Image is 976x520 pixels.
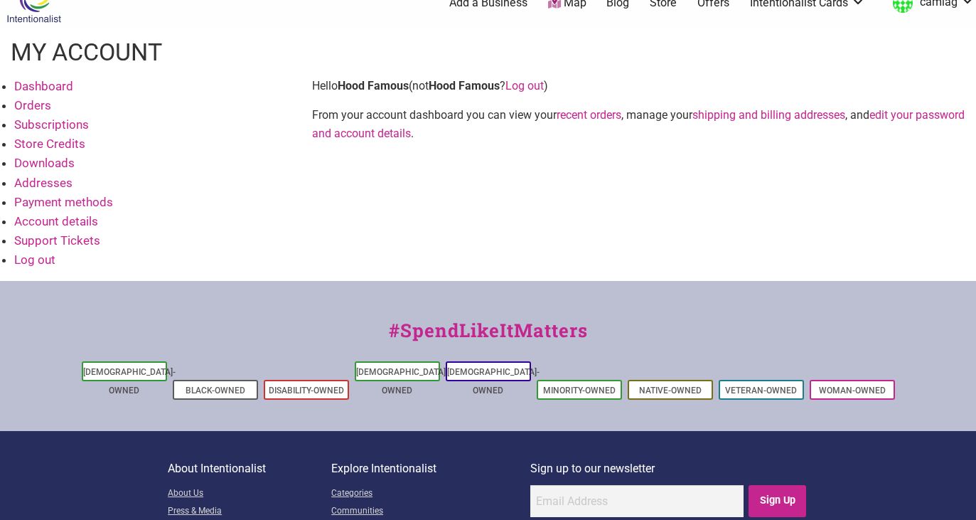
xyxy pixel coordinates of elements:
a: Account details [14,214,98,228]
a: [DEMOGRAPHIC_DATA]-Owned [83,367,176,396]
a: Log out [505,79,544,92]
a: recent orders [557,108,621,122]
a: Black-Owned [186,386,245,396]
a: About Us [168,485,331,503]
h1: My account [11,36,162,70]
input: Sign Up [749,485,806,517]
a: [DEMOGRAPHIC_DATA]-Owned [356,367,449,396]
a: edit your password and account details [312,108,965,140]
p: From your account dashboard you can view your , manage your , and . [312,106,976,142]
p: Sign up to our newsletter [530,460,808,478]
strong: Hood Famous [429,79,500,92]
a: Orders [14,98,51,112]
a: shipping and billing addresses [692,108,845,122]
a: Dashboard [14,79,73,93]
a: Veteran-Owned [725,386,797,396]
a: Payment methods [14,195,113,209]
strong: Hood Famous [338,79,409,92]
input: Email Address [530,485,744,517]
a: Downloads [14,156,75,170]
a: Store Credits [14,137,85,151]
a: Addresses [14,176,73,190]
p: About Intentionalist [168,460,331,478]
a: Minority-Owned [543,386,616,396]
p: Explore Intentionalist [331,460,530,478]
a: Log out [14,253,55,267]
a: Support Tickets [14,233,100,248]
a: Native-Owned [639,386,702,396]
a: Woman-Owned [819,386,886,396]
a: Categories [331,485,530,503]
a: Subscriptions [14,117,89,132]
p: Hello (not ? ) [312,77,976,95]
a: Disability-Owned [269,386,344,396]
a: [DEMOGRAPHIC_DATA]-Owned [447,367,540,396]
